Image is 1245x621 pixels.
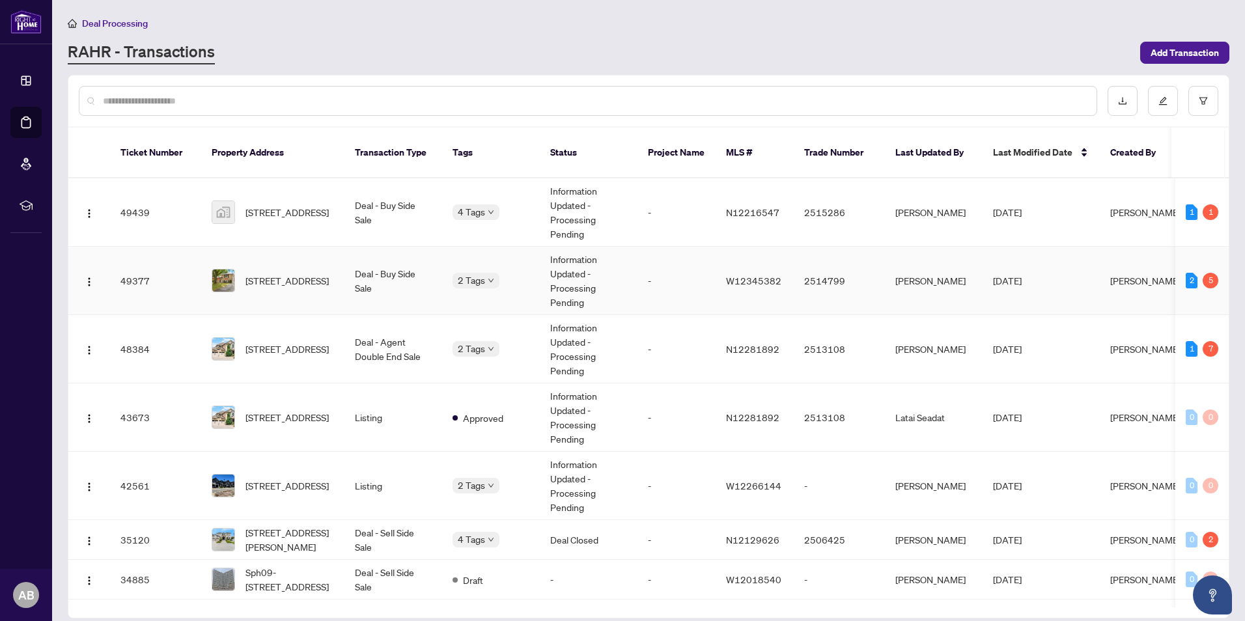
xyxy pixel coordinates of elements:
[540,128,637,178] th: Status
[540,560,637,600] td: -
[716,128,794,178] th: MLS #
[84,208,94,219] img: Logo
[1151,42,1219,63] span: Add Transaction
[201,128,344,178] th: Property Address
[458,204,485,219] span: 4 Tags
[637,520,716,560] td: -
[1118,96,1127,105] span: download
[245,205,329,219] span: [STREET_ADDRESS]
[463,573,483,587] span: Draft
[993,275,1022,286] span: [DATE]
[726,411,779,423] span: N12281892
[1110,206,1181,218] span: [PERSON_NAME]
[110,128,201,178] th: Ticket Number
[1186,341,1197,357] div: 1
[993,534,1022,545] span: [DATE]
[488,277,494,284] span: down
[794,452,885,520] td: -
[1186,478,1197,493] div: 0
[245,525,334,554] span: [STREET_ADDRESS][PERSON_NAME]
[1110,275,1181,286] span: [PERSON_NAME]
[993,480,1022,491] span: [DATE]
[1199,96,1208,105] span: filter
[993,145,1072,159] span: Last Modified Date
[245,342,329,356] span: [STREET_ADDRESS]
[993,206,1022,218] span: [DATE]
[84,277,94,287] img: Logo
[1186,409,1197,425] div: 0
[344,128,442,178] th: Transaction Type
[488,536,494,543] span: down
[458,273,485,288] span: 2 Tags
[110,383,201,452] td: 43673
[885,560,983,600] td: [PERSON_NAME]
[212,201,234,223] img: thumbnail-img
[794,383,885,452] td: 2513108
[110,247,201,315] td: 49377
[488,209,494,215] span: down
[1203,204,1218,220] div: 1
[110,452,201,520] td: 42561
[1186,572,1197,587] div: 0
[344,560,442,600] td: Deal - Sell Side Sale
[885,520,983,560] td: [PERSON_NAME]
[79,475,100,496] button: Logo
[245,410,329,424] span: [STREET_ADDRESS]
[1203,341,1218,357] div: 7
[993,411,1022,423] span: [DATE]
[84,575,94,586] img: Logo
[458,478,485,493] span: 2 Tags
[726,534,779,545] span: N12129626
[1110,573,1181,585] span: [PERSON_NAME]
[212,475,234,497] img: thumbnail-img
[442,128,540,178] th: Tags
[637,128,716,178] th: Project Name
[1148,86,1178,116] button: edit
[637,247,716,315] td: -
[79,270,100,291] button: Logo
[993,573,1022,585] span: [DATE]
[1100,128,1178,178] th: Created By
[794,520,885,560] td: 2506425
[794,247,885,315] td: 2514799
[637,383,716,452] td: -
[726,480,781,491] span: W12266144
[344,247,442,315] td: Deal - Buy Side Sale
[110,178,201,247] td: 49439
[885,247,983,315] td: [PERSON_NAME]
[1203,572,1218,587] div: 0
[885,383,983,452] td: Latai Seadat
[1140,42,1229,64] button: Add Transaction
[344,383,442,452] td: Listing
[885,452,983,520] td: [PERSON_NAME]
[344,520,442,560] td: Deal - Sell Side Sale
[540,383,637,452] td: Information Updated - Processing Pending
[79,202,100,223] button: Logo
[488,482,494,489] span: down
[993,343,1022,355] span: [DATE]
[885,128,983,178] th: Last Updated By
[637,452,716,520] td: -
[84,345,94,355] img: Logo
[68,19,77,28] span: home
[726,206,779,218] span: N12216547
[344,178,442,247] td: Deal - Buy Side Sale
[1186,204,1197,220] div: 1
[1186,532,1197,547] div: 0
[212,406,234,428] img: thumbnail-img
[885,315,983,383] td: [PERSON_NAME]
[463,411,503,425] span: Approved
[1203,478,1218,493] div: 0
[1186,273,1197,288] div: 2
[983,128,1100,178] th: Last Modified Date
[212,568,234,590] img: thumbnail-img
[458,532,485,547] span: 4 Tags
[1188,86,1218,116] button: filter
[212,269,234,292] img: thumbnail-img
[540,247,637,315] td: Information Updated - Processing Pending
[794,178,885,247] td: 2515286
[540,520,637,560] td: Deal Closed
[110,560,201,600] td: 34885
[458,341,485,356] span: 2 Tags
[1110,480,1181,491] span: [PERSON_NAME]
